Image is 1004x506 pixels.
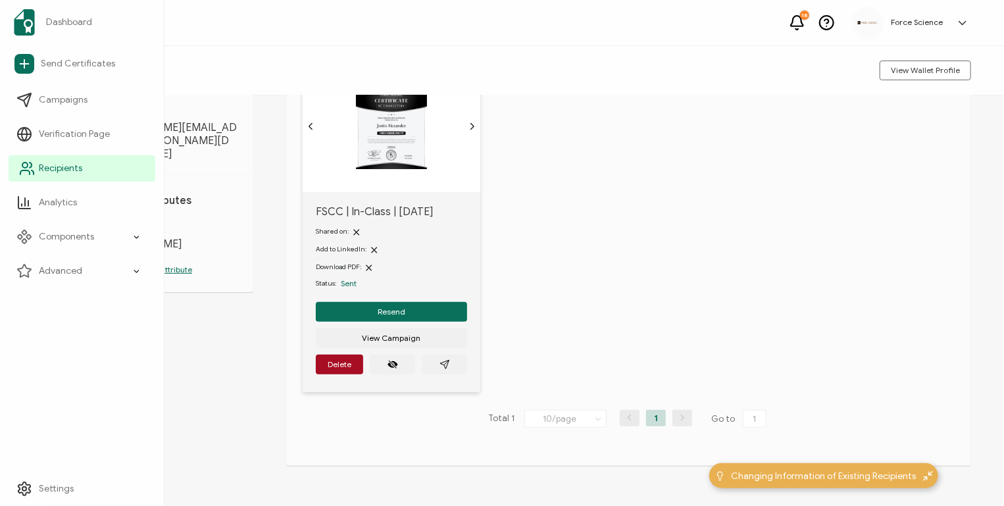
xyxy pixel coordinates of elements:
a: Recipients [9,155,155,182]
a: Settings [9,476,155,502]
button: View Wallet Profile [880,61,971,80]
a: Send Certificates [9,49,155,79]
input: Select [524,410,607,428]
ion-icon: chevron back outline [305,121,316,132]
span: E-MAIL: [99,104,237,114]
h1: Custom Attributes [99,194,237,207]
button: Delete [316,355,363,374]
span: Verification Page [39,128,110,141]
span: Add to LinkedIn: [316,245,366,253]
span: Status: [316,278,336,289]
span: Download PDF: [316,263,361,271]
span: View Campaign [363,334,421,342]
span: Campaigns [39,93,88,107]
img: sertifier-logomark-colored.svg [14,9,35,36]
ion-icon: paper plane outline [439,359,450,370]
span: Recipients [39,162,82,175]
ion-icon: chevron forward outline [467,121,478,132]
span: Advanced [39,265,82,278]
span: Shared on: [316,227,349,236]
span: Settings [39,482,74,495]
span: Resend [378,308,405,316]
p: Add another attribute [99,264,237,276]
span: Delete [328,361,351,368]
span: Analytics [39,196,77,209]
span: Total 1 [488,410,515,428]
span: [PERSON_NAME] [99,238,237,251]
span: Dashboard [46,16,92,29]
span: Changing Information of Existing Recipients [732,469,916,483]
li: 1 [646,410,666,426]
a: Campaigns [9,87,155,113]
img: minimize-icon.svg [923,471,933,481]
a: Analytics [9,190,155,216]
a: Verification Page [9,121,155,147]
span: Send Certificates [41,57,115,70]
a: Dashboard [9,4,155,41]
span: First Name [99,220,237,231]
span: [PERSON_NAME][EMAIL_ADDRESS][PERSON_NAME][DOMAIN_NAME] [99,121,237,161]
span: FSCC | In-Class | [DATE] [316,205,467,218]
span: Sent [341,278,357,288]
ion-icon: eye off [388,359,398,370]
button: Resend [316,302,467,322]
iframe: Chat Widget [938,443,1004,506]
h5: Force Science [891,18,943,27]
div: 18 [800,11,809,20]
span: View Wallet Profile [891,66,960,74]
img: d96c2383-09d7-413e-afb5-8f6c84c8c5d6.png [858,21,878,24]
span: Go to [711,410,769,428]
button: View Campaign [316,328,467,348]
span: Components [39,230,94,243]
